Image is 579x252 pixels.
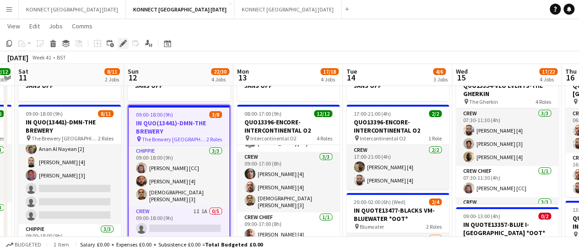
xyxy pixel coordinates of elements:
[360,223,384,230] span: Bluewater
[346,105,449,189] app-job-card: 17:00-21:00 (4h)2/2QUO13396-ENCORE-INTERCONTINENTAL O2 Intercontinental O21 RoleCrew2/217:00-21:0...
[538,213,551,220] span: 0/2
[5,240,43,250] button: Budgeted
[429,110,442,117] span: 2/2
[237,67,249,75] span: Mon
[426,223,442,230] span: 2 Roles
[18,118,121,134] h3: IN QUO(13441)-DMN-THE BREWERY
[206,136,222,143] span: 2 Roles
[236,72,249,83] span: 13
[50,241,72,248] span: 1 item
[205,241,263,248] span: Total Budgeted £0.00
[455,72,468,83] span: 15
[49,22,63,30] span: Jobs
[19,0,126,18] button: KONNECT [GEOGRAPHIC_DATA] [DATE]
[32,135,98,142] span: The Brewery [GEOGRAPHIC_DATA], [STREET_ADDRESS]
[142,136,206,143] span: The Brewery [GEOGRAPHIC_DATA], [STREET_ADDRESS]
[128,105,230,240] app-job-card: 09:00-18:00 (9h)3/8IN QUO(13441)-DMN-THE BREWERY The Brewery [GEOGRAPHIC_DATA], [STREET_ADDRESS]2...
[456,67,468,75] span: Wed
[72,22,92,30] span: Comms
[539,68,557,75] span: 17/22
[354,198,406,205] span: 20:00-02:00 (6h) (Wed)
[105,76,119,83] div: 2 Jobs
[237,212,340,243] app-card-role: Crew Chief1/109:00-17:00 (8h)[PERSON_NAME] [4]
[244,110,281,117] span: 08:00-17:00 (9h)
[98,135,114,142] span: 2 Roles
[456,68,558,204] app-job-card: 07:30-03:59 (20h29m) (Thu)8/8QUO13354-VEO EVENTS-THE GHERKIN The Gherkin4 RolesCrew3/307:30-11:30...
[346,145,449,189] app-card-role: Crew2/217:00-21:00 (4h)[PERSON_NAME] [4][PERSON_NAME] [4]
[433,76,448,83] div: 3 Jobs
[211,68,229,75] span: 22/30
[126,72,139,83] span: 12
[18,105,121,240] app-job-card: 09:00-18:00 (9h)8/11IN QUO(13441)-DMN-THE BREWERY The Brewery [GEOGRAPHIC_DATA], [STREET_ADDRESS]...
[469,98,498,105] span: The Gherkin
[354,110,391,117] span: 17:00-21:00 (4h)
[456,220,558,237] h3: IN QUOTE13357-BLUE I-[GEOGRAPHIC_DATA] *OOT*
[45,20,66,32] a: Jobs
[564,72,577,83] span: 16
[136,111,173,118] span: 09:00-18:00 (9h)
[129,146,229,206] app-card-role: CHIPPIE3/309:00-18:00 (9h)[PERSON_NAME] [CC][PERSON_NAME] [4][DEMOGRAPHIC_DATA][PERSON_NAME] [3]
[68,20,96,32] a: Comms
[26,110,63,117] span: 09:00-18:00 (9h)
[565,67,577,75] span: Thu
[80,241,263,248] div: Salary £0.00 + Expenses £0.00 + Subsistence £0.00 =
[317,135,332,142] span: 4 Roles
[456,166,558,197] app-card-role: Crew Chief1/107:30-11:30 (4h)[PERSON_NAME] [CC]
[17,72,28,83] span: 11
[540,76,557,83] div: 4 Jobs
[29,22,40,30] span: Edit
[456,108,558,166] app-card-role: Crew3/307:30-11:30 (4h)[PERSON_NAME] [4][PERSON_NAME] [3][PERSON_NAME] [4]
[211,76,229,83] div: 4 Jobs
[360,135,406,142] span: Intercontinental O2
[7,22,20,30] span: View
[250,135,297,142] span: Intercontinental O2
[128,67,139,75] span: Sun
[237,118,340,134] h3: QUO13396-ENCORE-INTERCONTINENTAL O2
[104,68,120,75] span: 8/11
[57,54,66,61] div: BST
[433,68,446,75] span: 4/6
[314,110,332,117] span: 12/12
[15,241,41,248] span: Budgeted
[536,98,551,105] span: 4 Roles
[7,53,28,62] div: [DATE]
[18,67,28,75] span: Sat
[463,213,500,220] span: 09:00-13:00 (4h)
[456,81,558,98] h3: QUO13354-VEO EVENTS-THE GHERKIN
[346,206,449,223] h3: IN QUOTE13477-BLACKS VM-BLUEWATER *OOT*
[346,67,357,75] span: Tue
[98,110,114,117] span: 8/11
[18,100,121,224] app-card-role: Crew5/809:00-13:00 (4h)[PERSON_NAME] [4][PERSON_NAME] [4]Anan Al Nayean [2][PERSON_NAME] [4][PERS...
[26,20,43,32] a: Edit
[126,0,234,18] button: KONNECT [GEOGRAPHIC_DATA] [DATE]
[321,76,338,83] div: 4 Jobs
[30,54,53,61] span: Week 41
[129,119,229,135] h3: IN QUO(13441)-DMN-THE BREWERY
[428,135,442,142] span: 1 Role
[346,118,449,134] h3: QUO13396-ENCORE-INTERCONTINENTAL O2
[237,105,340,240] app-job-card: 08:00-17:00 (9h)12/12QUO13396-ENCORE-INTERCONTINENTAL O2 Intercontinental O24 Roles[PERSON_NAME] ...
[4,20,24,32] a: View
[209,111,222,118] span: 3/8
[320,68,339,75] span: 17/18
[234,0,341,18] button: KONNECT [GEOGRAPHIC_DATA] [DATE]
[429,198,442,205] span: 2/4
[237,152,340,212] app-card-role: Crew3/309:00-17:00 (8h)[PERSON_NAME] [4][PERSON_NAME] [4][DEMOGRAPHIC_DATA][PERSON_NAME] [3]
[345,72,357,83] span: 14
